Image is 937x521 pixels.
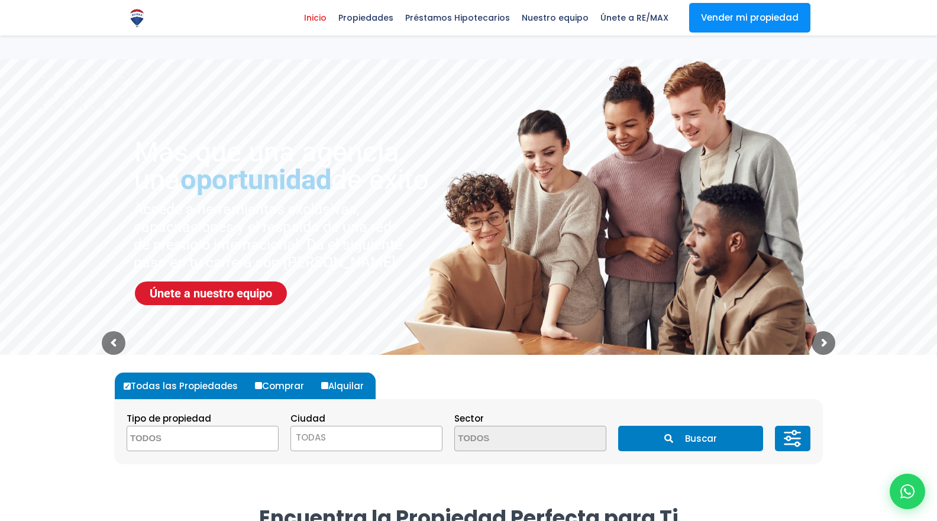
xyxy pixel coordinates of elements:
[618,426,762,451] button: Buscar
[318,373,376,399] label: Alquilar
[298,9,332,27] span: Inicio
[296,431,326,444] span: TODAS
[516,9,594,27] span: Nuestro equipo
[332,9,399,27] span: Propiedades
[124,383,131,390] input: Todas las Propiedades
[180,163,331,196] span: oportunidad
[689,3,810,33] a: Vender mi propiedad
[252,373,316,399] label: Comprar
[255,382,262,389] input: Comprar
[127,426,242,452] textarea: Search
[135,281,287,305] a: Únete a nuestro equipo
[127,8,147,28] img: Logo de REMAX
[291,429,442,446] span: TODAS
[127,412,211,425] span: Tipo de propiedad
[399,9,516,27] span: Préstamos Hipotecarios
[455,426,570,452] textarea: Search
[321,382,328,389] input: Alquilar
[134,200,405,271] sr7-txt: Accede a herramientas exclusivas, capacitaciones y el respaldo de una red de prestigio internacio...
[454,412,484,425] span: Sector
[594,9,674,27] span: Únete a RE/MAX
[290,412,325,425] span: Ciudad
[134,138,450,193] sr7-txt: Más que una agencia, una de éxito
[290,426,442,451] span: TODAS
[121,373,250,399] label: Todas las Propiedades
